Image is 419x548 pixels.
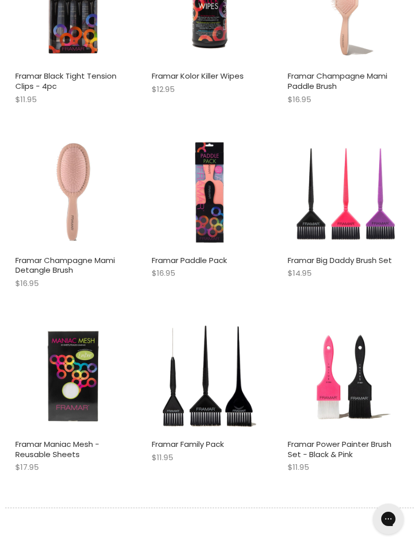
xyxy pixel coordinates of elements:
[15,134,131,250] img: Framar Champagne Mami Detangle Brush
[288,439,391,460] a: Framar Power Painter Brush Set - Black & Pink
[288,134,404,250] img: Framar Big Daddy Brush Set
[152,255,227,266] a: Framar Paddle Pack
[288,94,311,105] span: $16.95
[152,268,175,278] span: $16.95
[288,268,312,278] span: $14.95
[15,318,131,434] img: Framar Maniac Mesh - Reusable Sheets
[152,452,173,463] span: $11.95
[152,439,224,449] a: Framar Family Pack
[368,500,409,538] iframe: Gorgias live chat messenger
[15,462,39,472] span: $17.95
[288,318,404,434] a: Framar Power Painter Brush Set - Black & Pink
[15,70,117,91] a: Framar Black Tight Tension Clips - 4pc
[288,70,387,91] a: Framar Champagne Mami Paddle Brush
[288,462,309,472] span: $11.95
[152,84,175,94] span: $12.95
[288,255,392,266] a: Framar Big Daddy Brush Set
[15,255,115,276] a: Framar Champagne Mami Detangle Brush
[15,278,39,289] span: $16.95
[15,439,99,460] a: Framar Maniac Mesh - Reusable Sheets
[15,94,37,105] span: $11.95
[152,134,268,250] img: Framar Paddle Pack
[152,318,268,434] img: Framar Family Pack
[152,70,244,81] a: Framar Kolor Killer Wipes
